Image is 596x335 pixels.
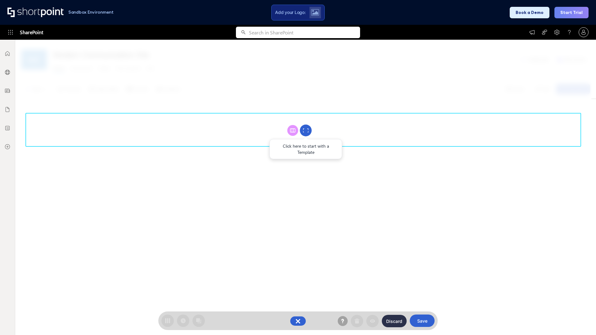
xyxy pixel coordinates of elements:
[249,27,360,38] input: Search in SharePoint
[410,315,435,327] button: Save
[382,315,407,327] button: Discard
[275,10,305,15] span: Add your Logo:
[311,9,319,16] img: Upload logo
[510,7,549,18] button: Book a Demo
[554,7,589,18] button: Start Trial
[20,25,43,40] span: SharePoint
[68,11,114,14] h1: Sandbox Environment
[565,305,596,335] iframe: Chat Widget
